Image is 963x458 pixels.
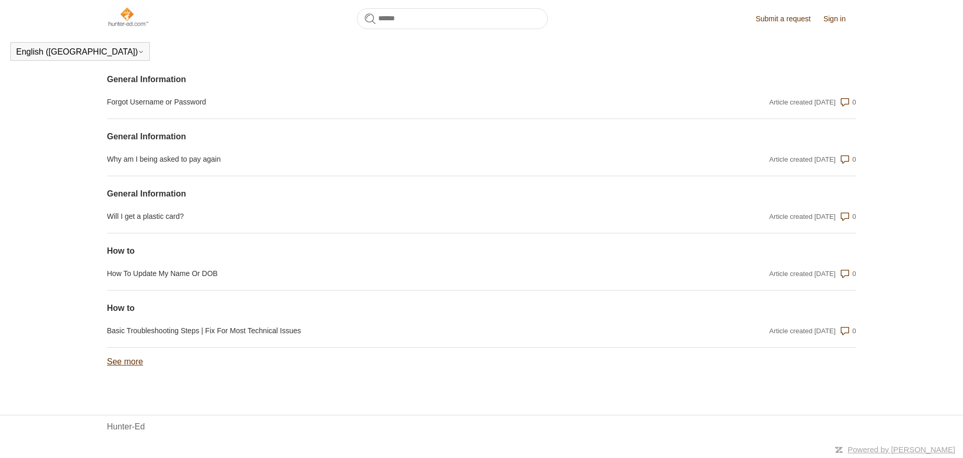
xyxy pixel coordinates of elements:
a: See more [107,357,143,366]
a: Powered by [PERSON_NAME] [848,445,955,454]
a: Forgot Username or Password [107,97,632,108]
a: Submit a request [755,14,821,24]
a: Will I get a plastic card? [107,211,632,222]
button: English ([GEOGRAPHIC_DATA]) [16,47,144,57]
a: Sign in [824,14,856,24]
a: General Information [107,73,632,86]
img: Hunter-Ed Help Center home page [107,6,149,27]
a: Basic Troubleshooting Steps | Fix For Most Technical Issues [107,325,632,336]
input: Search [357,8,548,29]
div: Article created [DATE] [769,269,836,279]
a: General Information [107,188,632,200]
div: Article created [DATE] [769,212,836,222]
a: How to [107,245,632,257]
a: Hunter-Ed [107,421,145,433]
a: How to [107,302,632,315]
a: How To Update My Name Or DOB [107,268,632,279]
a: General Information [107,130,632,143]
a: Why am I being asked to pay again [107,154,632,165]
div: Article created [DATE] [769,97,836,108]
div: Article created [DATE] [769,326,836,336]
div: Article created [DATE] [769,154,836,165]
